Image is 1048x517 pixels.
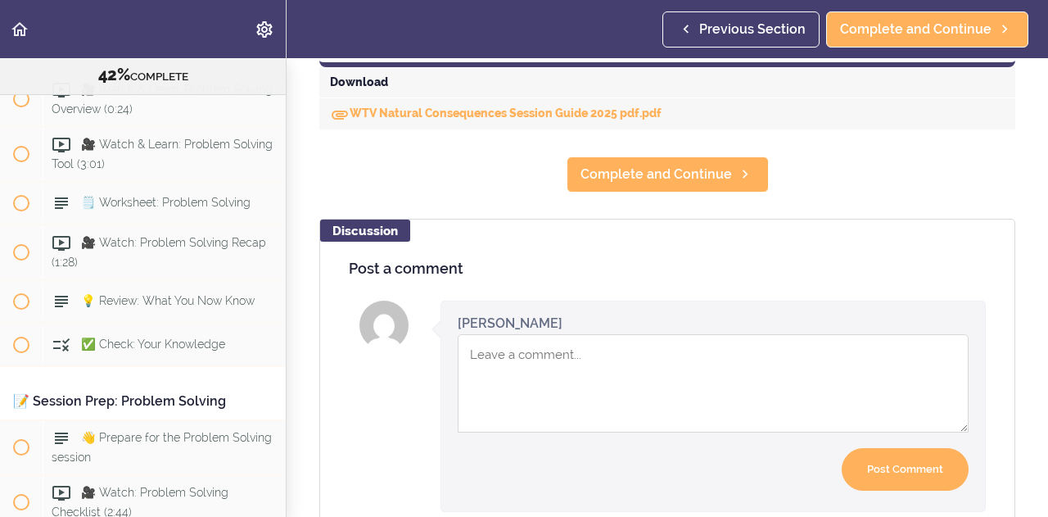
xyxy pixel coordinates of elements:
[840,20,992,39] span: Complete and Continue
[699,20,806,39] span: Previous Section
[842,448,969,492] input: Post Comment
[98,65,130,84] span: 42%
[52,236,266,268] span: 🎥 Watch: Problem Solving Recap (1:28)
[349,261,986,277] h4: Post a comment
[826,11,1028,48] a: Complete and Continue
[458,334,969,433] textarea: Comment box
[81,294,255,307] span: 💡 Review: What You Now Know
[52,431,272,463] span: 👋 Prepare for the Problem Solving session
[319,67,1015,98] div: Download
[20,65,265,86] div: COMPLETE
[662,11,820,48] a: Previous Section
[330,105,350,125] svg: Download
[320,220,410,242] div: Discussion
[10,20,29,39] svg: Back to course curriculum
[330,107,662,120] a: DownloadWTV Natural Consequences Session Guide 2025 pdf.pdf
[458,314,562,333] div: [PERSON_NAME]
[81,196,251,209] span: 🗒️ Worksheet: Problem Solving
[52,138,273,170] span: 🎥 Watch & Learn: Problem Solving Tool (3:01)
[359,301,409,350] img: Amanda
[81,338,225,351] span: ✅ Check: Your Knowledge
[567,156,769,193] a: Complete and Continue
[255,20,274,39] svg: Settings Menu
[580,165,732,184] span: Complete and Continue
